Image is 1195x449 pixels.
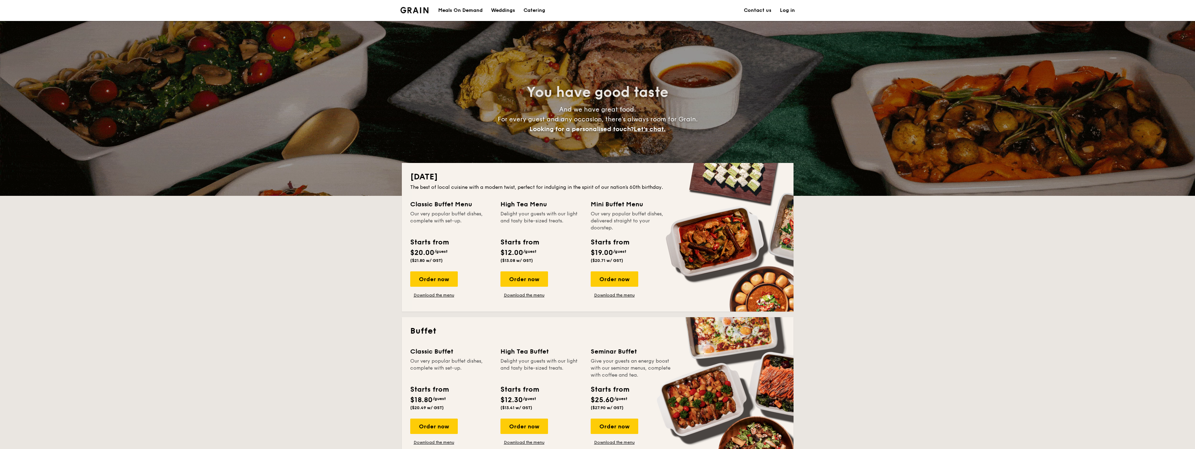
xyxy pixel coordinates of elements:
[500,199,582,209] div: High Tea Menu
[523,396,536,401] span: /guest
[410,258,443,263] span: ($21.80 w/ GST)
[591,396,614,404] span: $25.60
[410,211,492,231] div: Our very popular buffet dishes, complete with set-up.
[410,249,434,257] span: $20.00
[410,405,444,410] span: ($20.49 w/ GST)
[591,237,629,248] div: Starts from
[410,396,433,404] span: $18.80
[500,211,582,231] div: Delight your guests with our light and tasty bite-sized treats.
[410,292,458,298] a: Download the menu
[498,106,698,133] span: And we have great food. For every guest and any occasion, there’s always room for Grain.
[591,258,623,263] span: ($20.71 w/ GST)
[410,237,448,248] div: Starts from
[591,249,613,257] span: $19.00
[410,384,448,395] div: Starts from
[434,249,448,254] span: /guest
[591,211,673,231] div: Our very popular buffet dishes, delivered straight to your doorstep.
[591,199,673,209] div: Mini Buffet Menu
[410,271,458,287] div: Order now
[591,358,673,379] div: Give your guests an energy boost with our seminar menus, complete with coffee and tea.
[500,384,539,395] div: Starts from
[500,405,532,410] span: ($13.41 w/ GST)
[500,440,548,445] a: Download the menu
[400,7,429,13] a: Logotype
[410,326,785,337] h2: Buffet
[500,358,582,379] div: Delight your guests with our light and tasty bite-sized treats.
[529,125,634,133] span: Looking for a personalised touch?
[500,249,523,257] span: $12.00
[400,7,429,13] img: Grain
[591,384,629,395] div: Starts from
[410,199,492,209] div: Classic Buffet Menu
[500,396,523,404] span: $12.30
[591,440,638,445] a: Download the menu
[614,396,627,401] span: /guest
[433,396,446,401] span: /guest
[500,419,548,434] div: Order now
[410,419,458,434] div: Order now
[410,184,785,191] div: The best of local cuisine with a modern twist, perfect for indulging in the spirit of our nation’...
[591,405,624,410] span: ($27.90 w/ GST)
[500,258,533,263] span: ($13.08 w/ GST)
[500,237,539,248] div: Starts from
[500,292,548,298] a: Download the menu
[591,292,638,298] a: Download the menu
[591,347,673,356] div: Seminar Buffet
[500,347,582,356] div: High Tea Buffet
[591,271,638,287] div: Order now
[591,419,638,434] div: Order now
[410,440,458,445] a: Download the menu
[613,249,626,254] span: /guest
[527,84,668,101] span: You have good taste
[410,347,492,356] div: Classic Buffet
[634,125,666,133] span: Let's chat.
[410,358,492,379] div: Our very popular buffet dishes, complete with set-up.
[523,249,536,254] span: /guest
[410,171,785,183] h2: [DATE]
[500,271,548,287] div: Order now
